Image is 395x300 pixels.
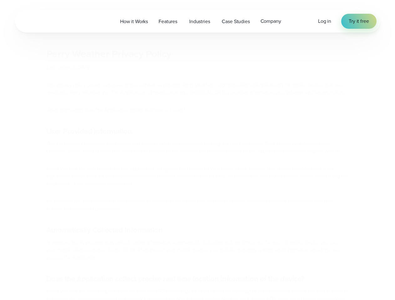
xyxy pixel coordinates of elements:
a: Log in [318,17,331,25]
a: Try it free [341,14,376,29]
span: Industries [189,18,210,25]
span: Features [159,18,177,25]
span: Company [261,17,281,25]
span: How it Works [120,18,148,25]
span: Case Studies [222,18,250,25]
a: How it Works [115,15,153,28]
span: Try it free [349,17,369,25]
a: Case Studies [216,15,255,28]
